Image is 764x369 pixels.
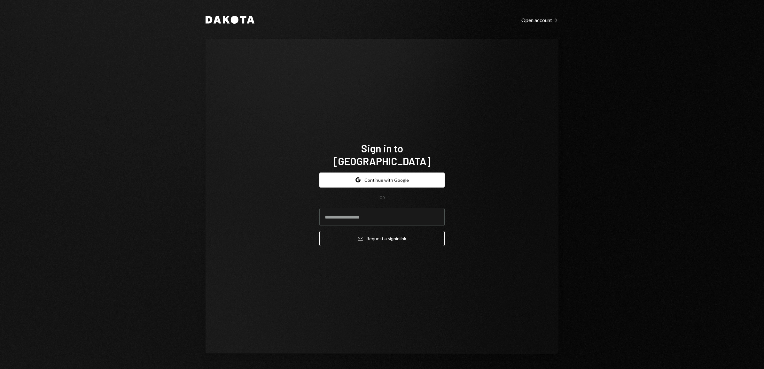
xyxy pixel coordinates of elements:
button: Continue with Google [319,173,445,188]
button: Request a signinlink [319,231,445,246]
a: Open account [521,16,558,23]
h1: Sign in to [GEOGRAPHIC_DATA] [319,142,445,167]
div: OR [379,195,385,201]
div: Open account [521,17,558,23]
